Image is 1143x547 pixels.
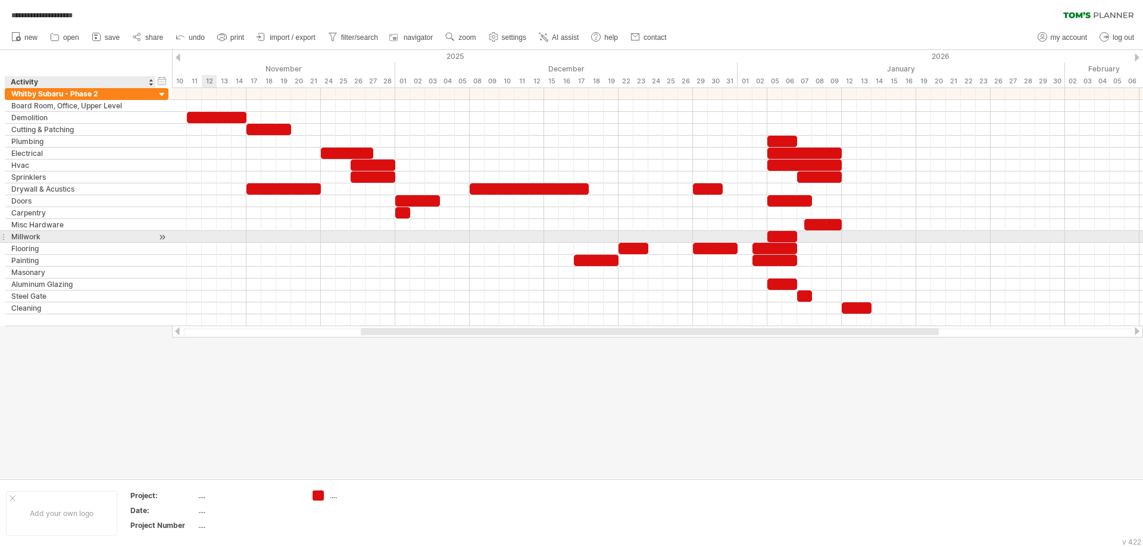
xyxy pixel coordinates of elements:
[588,30,622,45] a: help
[458,33,476,42] span: zoom
[738,75,752,87] div: Thursday, 1 January 2026
[976,75,991,87] div: Friday, 23 January 2026
[291,75,306,87] div: Thursday, 20 November 2025
[341,33,378,42] span: filter/search
[351,75,366,87] div: Wednesday, 26 November 2025
[693,75,708,87] div: Monday, 29 December 2025
[627,30,670,45] a: contact
[648,75,663,87] div: Wednesday, 24 December 2025
[1122,537,1141,546] div: v 422
[404,33,433,42] span: navigator
[11,243,149,254] div: Flooring
[47,30,83,45] a: open
[1035,75,1050,87] div: Thursday, 29 January 2026
[366,75,380,87] div: Thursday, 27 November 2025
[11,267,149,278] div: Masonary
[1097,30,1138,45] a: log out
[11,76,149,88] div: Activity
[11,207,149,218] div: Carpentry
[485,75,499,87] div: Tuesday, 9 December 2025
[574,75,589,87] div: Wednesday, 17 December 2025
[1113,33,1134,42] span: log out
[552,33,579,42] span: AI assist
[276,75,291,87] div: Wednesday, 19 November 2025
[1080,75,1095,87] div: Tuesday, 3 February 2026
[946,75,961,87] div: Wednesday, 21 January 2026
[145,33,163,42] span: share
[8,30,41,45] a: new
[11,124,149,135] div: Cutting & Patching
[172,75,187,87] div: Monday, 10 November 2025
[395,62,738,75] div: December 2025
[11,148,149,159] div: Electrical
[1050,75,1065,87] div: Friday, 30 January 2026
[812,75,827,87] div: Thursday, 8 January 2026
[767,75,782,87] div: Monday, 5 January 2026
[105,33,120,42] span: save
[189,33,205,42] span: undo
[129,30,167,45] a: share
[232,75,246,87] div: Friday, 14 November 2025
[130,490,196,501] div: Project:
[663,75,678,87] div: Thursday, 25 December 2025
[857,75,872,87] div: Tuesday, 13 January 2026
[11,112,149,123] div: Demolition
[63,33,79,42] span: open
[470,75,485,87] div: Monday, 8 December 2025
[1020,75,1035,87] div: Wednesday, 28 January 2026
[11,302,149,314] div: Cleaning
[11,100,149,111] div: Board Room, Office, Upper Level
[380,75,395,87] div: Friday, 28 November 2025
[187,75,202,87] div: Tuesday, 11 November 2025
[782,75,797,87] div: Tuesday, 6 January 2026
[752,75,767,87] div: Friday, 2 January 2026
[11,160,149,171] div: Hvac
[321,75,336,87] div: Monday, 24 November 2025
[254,30,319,45] a: import / export
[11,136,149,147] div: Plumbing
[1051,33,1087,42] span: my account
[246,75,261,87] div: Monday, 17 November 2025
[678,75,693,87] div: Friday, 26 December 2025
[604,33,618,42] span: help
[230,33,244,42] span: print
[1005,75,1020,87] div: Tuesday, 27 January 2026
[11,290,149,302] div: Steel Gate
[270,33,316,42] span: import / export
[198,490,298,501] div: ....
[11,88,149,99] div: Whitby Subaru - Phase 2
[6,491,117,536] div: Add your own logo
[589,75,604,87] div: Thursday, 18 December 2025
[455,75,470,87] div: Friday, 5 December 2025
[306,75,321,87] div: Friday, 21 November 2025
[886,75,901,87] div: Thursday, 15 January 2026
[738,62,1065,75] div: January 2026
[842,75,857,87] div: Monday, 12 January 2026
[1125,75,1139,87] div: Friday, 6 February 2026
[486,30,530,45] a: settings
[11,195,149,207] div: Doors
[529,75,544,87] div: Friday, 12 December 2025
[214,30,248,45] a: print
[559,75,574,87] div: Tuesday, 16 December 2025
[961,75,976,87] div: Thursday, 22 January 2026
[11,279,149,290] div: Aluminum Glazing
[1035,30,1091,45] a: my account
[130,505,196,515] div: Date:
[425,75,440,87] div: Wednesday, 3 December 2025
[514,75,529,87] div: Thursday, 11 December 2025
[1110,75,1125,87] div: Thursday, 5 February 2026
[604,75,619,87] div: Friday, 19 December 2025
[198,505,298,515] div: ....
[24,33,38,42] span: new
[502,33,526,42] span: settings
[11,183,149,195] div: Drywall & Acustics
[440,75,455,87] div: Thursday, 4 December 2025
[797,75,812,87] div: Wednesday, 7 January 2026
[536,30,582,45] a: AI assist
[173,30,208,45] a: undo
[1095,75,1110,87] div: Wednesday, 4 February 2026
[11,231,149,242] div: Millwork
[202,75,217,87] div: Wednesday, 12 November 2025
[499,75,514,87] div: Wednesday, 10 December 2025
